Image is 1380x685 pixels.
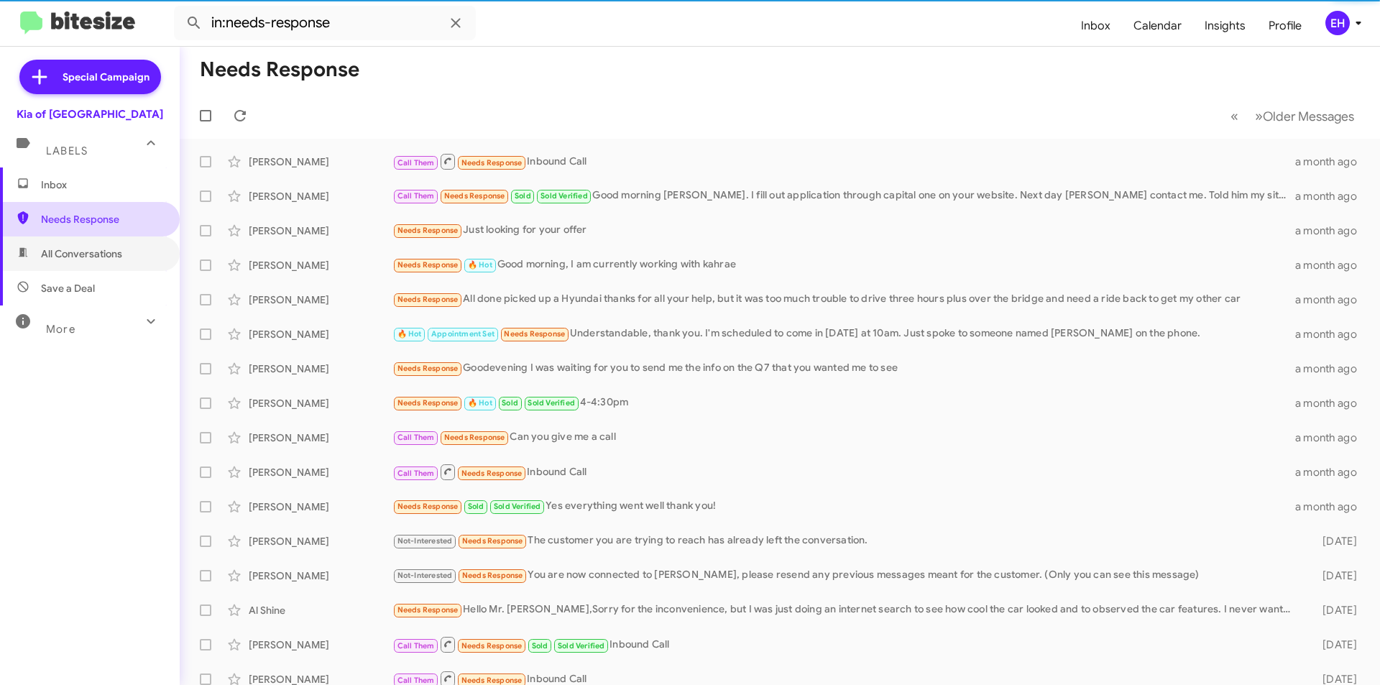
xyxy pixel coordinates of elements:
div: [PERSON_NAME] [249,569,392,583]
a: Profile [1257,5,1313,47]
div: a month ago [1295,396,1368,410]
a: Inbox [1069,5,1122,47]
span: « [1230,107,1238,125]
span: Needs Response [397,226,459,235]
span: Needs Response [461,676,523,685]
div: [PERSON_NAME] [249,327,392,341]
div: [PERSON_NAME] [249,396,392,410]
div: [PERSON_NAME] [249,189,392,203]
span: Needs Response [461,469,523,478]
span: Sold Verified [558,641,605,650]
a: Calendar [1122,5,1193,47]
div: a month ago [1295,362,1368,376]
span: Needs Response [397,295,459,304]
span: Sold Verified [540,191,588,201]
span: Sold [468,502,484,511]
div: a month ago [1295,258,1368,272]
div: [PERSON_NAME] [249,362,392,376]
span: 🔥 Hot [468,398,492,408]
span: Needs Response [397,398,459,408]
a: Insights [1193,5,1257,47]
span: 🔥 Hot [468,260,492,270]
div: [PERSON_NAME] [249,155,392,169]
div: [PERSON_NAME] [249,465,392,479]
span: Needs Response [504,329,565,339]
span: More [46,323,75,336]
div: [PERSON_NAME] [249,224,392,238]
div: Al Shine [249,603,392,617]
nav: Page navigation example [1223,101,1363,131]
div: [PERSON_NAME] [249,500,392,514]
div: Can you give me a call [392,429,1295,446]
button: Next [1246,101,1363,131]
div: a month ago [1295,327,1368,341]
div: Inbound Call [392,635,1299,653]
span: Call Them [397,641,435,650]
span: Sold [532,641,548,650]
span: Needs Response [41,212,163,226]
span: Needs Response [461,158,523,167]
div: [PERSON_NAME] [249,293,392,307]
span: Sold [502,398,518,408]
span: Needs Response [397,260,459,270]
span: Call Them [397,469,435,478]
div: [DATE] [1299,638,1368,652]
span: Labels [46,144,88,157]
span: Call Them [397,433,435,442]
div: [DATE] [1299,569,1368,583]
div: Goodevening I was waiting for you to send me the info on the Q7 that you wanted me to see [392,360,1295,377]
div: [PERSON_NAME] [249,534,392,548]
span: » [1255,107,1263,125]
span: Needs Response [397,502,459,511]
div: a month ago [1295,431,1368,445]
div: You are now connected to [PERSON_NAME], please resend any previous messages meant for the custome... [392,567,1299,584]
span: Needs Response [461,641,523,650]
span: Special Campaign [63,70,149,84]
div: [PERSON_NAME] [249,638,392,652]
span: Sold Verified [528,398,575,408]
span: Needs Response [397,364,459,373]
span: Needs Response [462,571,523,580]
div: All done picked up a Hyundai thanks for all your help, but it was too much trouble to drive three... [392,291,1295,308]
span: Sold [515,191,531,201]
div: a month ago [1295,500,1368,514]
div: [PERSON_NAME] [249,258,392,272]
div: EH [1325,11,1350,35]
span: All Conversations [41,247,122,261]
div: Inbound Call [392,463,1295,481]
span: Older Messages [1263,109,1354,124]
span: Appointment Set [431,329,494,339]
span: Needs Response [462,536,523,546]
span: Needs Response [444,191,505,201]
div: [DATE] [1299,603,1368,617]
div: Hello Mr. [PERSON_NAME],Sorry for the inconvenience, but I was just doing an internet search to s... [392,602,1299,618]
span: Not-Interested [397,536,453,546]
h1: Needs Response [200,58,359,81]
span: Call Them [397,676,435,685]
input: Search [174,6,476,40]
span: Save a Deal [41,281,95,295]
span: Not-Interested [397,571,453,580]
div: a month ago [1295,189,1368,203]
div: a month ago [1295,224,1368,238]
span: Call Them [397,191,435,201]
button: Previous [1222,101,1247,131]
span: Call Them [397,158,435,167]
div: a month ago [1295,465,1368,479]
span: 🔥 Hot [397,329,422,339]
div: Inbound Call [392,152,1295,170]
div: Good morning, I am currently working with kahrae [392,257,1295,273]
span: Sold Verified [494,502,541,511]
div: Understandable, thank you. I'm scheduled to come in [DATE] at 10am. Just spoke to someone named [... [392,326,1295,342]
div: [DATE] [1299,534,1368,548]
span: Needs Response [444,433,505,442]
button: EH [1313,11,1364,35]
div: Kia of [GEOGRAPHIC_DATA] [17,107,163,121]
div: 4-4:30pm [392,395,1295,411]
div: The customer you are trying to reach has already left the conversation. [392,533,1299,549]
span: Needs Response [397,605,459,615]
